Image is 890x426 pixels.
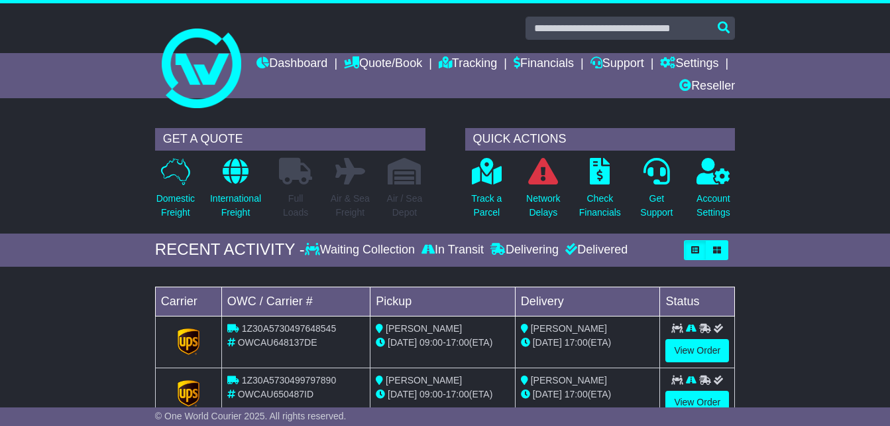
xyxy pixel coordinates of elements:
span: OWCAU648137DE [238,337,317,348]
p: International Freight [210,192,261,220]
a: Reseller [679,76,735,98]
p: Account Settings [696,192,730,220]
div: (ETA) [521,336,655,350]
p: Air / Sea Depot [387,192,423,220]
a: Quote/Book [344,53,422,76]
div: RECENT ACTIVITY - [155,240,305,259]
span: 17:00 [446,337,469,348]
span: 09:00 [419,389,443,399]
span: [PERSON_NAME] [386,375,462,386]
a: GetSupport [640,157,673,227]
td: Delivery [515,287,660,316]
span: 1Z30A5730499797890 [242,375,336,386]
p: Track a Parcel [471,192,502,220]
td: Status [660,287,735,316]
span: [PERSON_NAME] [386,323,462,334]
div: In Transit [418,243,487,257]
div: Waiting Collection [305,243,418,257]
span: 1Z30A5730497648545 [242,323,336,334]
a: Track aParcel [471,157,502,227]
a: AccountSettings [696,157,731,227]
a: Support [590,53,644,76]
p: Check Financials [579,192,621,220]
div: Delivered [562,243,628,257]
span: [PERSON_NAME] [531,375,607,386]
span: 17:00 [565,337,588,348]
span: 09:00 [419,337,443,348]
a: CheckFinancials [579,157,622,227]
a: Settings [660,53,718,76]
span: 17:00 [446,389,469,399]
div: (ETA) [521,388,655,401]
span: 17:00 [565,389,588,399]
span: [DATE] [533,337,562,348]
a: View Order [665,391,729,414]
td: OWC / Carrier # [221,287,370,316]
p: Domestic Freight [156,192,195,220]
p: Full Loads [279,192,312,220]
a: View Order [665,339,729,362]
a: NetworkDelays [526,157,561,227]
span: [DATE] [388,337,417,348]
span: [PERSON_NAME] [531,323,607,334]
div: - (ETA) [376,388,510,401]
span: © One World Courier 2025. All rights reserved. [155,411,347,421]
div: GET A QUOTE [155,128,425,151]
span: [DATE] [388,389,417,399]
a: Dashboard [256,53,327,76]
a: Tracking [439,53,497,76]
p: Network Delays [526,192,560,220]
a: DomesticFreight [156,157,195,227]
img: GetCarrierServiceLogo [178,328,200,355]
div: - (ETA) [376,336,510,350]
p: Get Support [640,192,673,220]
div: Delivering [487,243,562,257]
span: OWCAU650487ID [238,389,313,399]
p: Air & Sea Freight [331,192,370,220]
td: Pickup [370,287,516,316]
span: [DATE] [533,389,562,399]
a: InternationalFreight [209,157,262,227]
div: QUICK ACTIONS [465,128,736,151]
td: Carrier [155,287,221,316]
a: Financials [514,53,574,76]
img: GetCarrierServiceLogo [178,380,200,407]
